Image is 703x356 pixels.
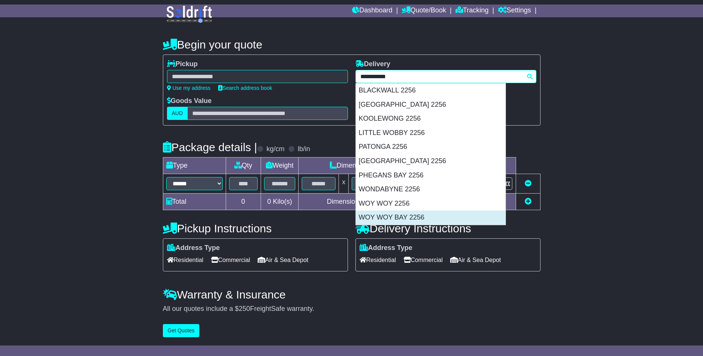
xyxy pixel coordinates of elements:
td: Kilo(s) [261,194,299,210]
label: Address Type [360,244,413,252]
a: Add new item [525,198,531,205]
typeahead: Please provide city [355,70,536,83]
a: Tracking [456,5,489,17]
a: Search address book [218,85,272,91]
h4: Pickup Instructions [163,222,348,235]
label: AUD [167,107,188,120]
div: LITTLE WOBBY 2256 [356,126,506,140]
a: Dashboard [352,5,392,17]
div: WOY WOY BAY 2256 [356,211,506,225]
span: Residential [167,254,203,266]
div: BLACKWALL 2256 [356,83,506,98]
td: Qty [226,158,261,174]
td: Weight [261,158,299,174]
span: 250 [239,305,250,312]
h4: Delivery Instructions [355,222,541,235]
span: Air & Sea Depot [450,254,501,266]
label: Address Type [167,244,220,252]
div: WOY WOY 2256 [356,197,506,211]
div: KOOLEWONG 2256 [356,112,506,126]
a: Settings [498,5,531,17]
h4: Warranty & Insurance [163,288,541,301]
div: All our quotes include a $ FreightSafe warranty. [163,305,541,313]
span: Residential [360,254,396,266]
div: [GEOGRAPHIC_DATA] 2256 [356,98,506,112]
label: Delivery [355,60,390,68]
td: 0 [226,194,261,210]
span: Commercial [211,254,250,266]
div: PHEGANS BAY 2256 [356,168,506,183]
span: Commercial [404,254,443,266]
label: kg/cm [266,145,284,153]
h4: Package details | [163,141,257,153]
button: Get Quotes [163,324,200,337]
label: Goods Value [167,97,212,105]
td: Type [163,158,226,174]
label: Pickup [167,60,198,68]
div: [GEOGRAPHIC_DATA] 2256 [356,154,506,168]
div: PATONGA 2256 [356,140,506,154]
span: Air & Sea Depot [258,254,308,266]
a: Quote/Book [402,5,446,17]
label: lb/in [298,145,310,153]
h4: Begin your quote [163,38,541,51]
td: x [339,174,349,194]
td: Total [163,194,226,210]
a: Remove this item [525,180,531,187]
td: Dimensions in Centimetre(s) [299,194,439,210]
td: Dimensions (L x W x H) [299,158,439,174]
div: WONDABYNE 2256 [356,182,506,197]
span: 0 [267,198,271,205]
a: Use my address [167,85,211,91]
